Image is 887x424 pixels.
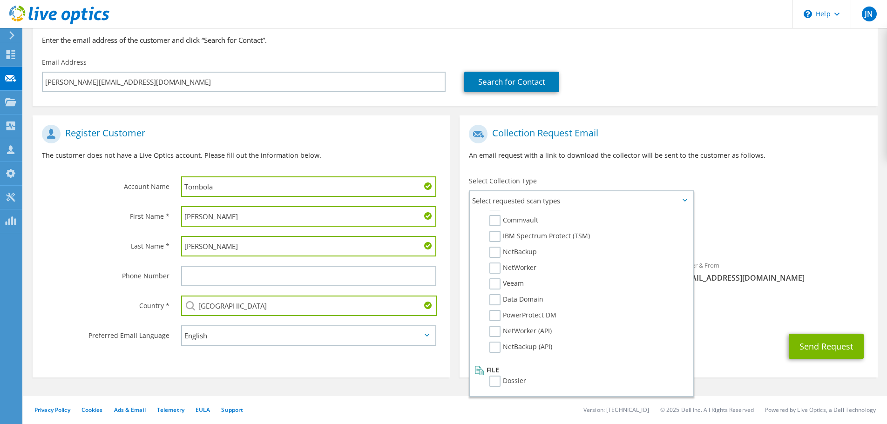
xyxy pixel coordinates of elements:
[460,256,669,288] div: To
[42,266,169,281] label: Phone Number
[489,342,552,353] label: NetBackup (API)
[464,72,559,92] a: Search for Contact
[489,326,552,337] label: NetWorker (API)
[42,296,169,310] label: Country *
[221,406,243,414] a: Support
[42,35,868,45] h3: Enter the email address of the customer and click “Search for Contact”.
[804,10,812,18] svg: \n
[489,376,526,387] label: Dossier
[34,406,70,414] a: Privacy Policy
[42,206,169,221] label: First Name *
[114,406,146,414] a: Ads & Email
[489,231,590,242] label: IBM Spectrum Protect (TSM)
[660,406,754,414] li: © 2025 Dell Inc. All Rights Reserved
[470,191,693,210] span: Select requested scan types
[469,150,868,161] p: An email request with a link to download the collector will be sent to the customer as follows.
[42,325,169,340] label: Preferred Email Language
[583,406,649,414] li: Version: [TECHNICAL_ID]
[862,7,877,21] span: JN
[789,334,864,359] button: Send Request
[196,406,210,414] a: EULA
[460,292,877,324] div: CC & Reply To
[669,256,878,288] div: Sender & From
[81,406,103,414] a: Cookies
[489,247,537,258] label: NetBackup
[469,125,863,143] h1: Collection Request Email
[42,125,436,143] h1: Register Customer
[42,176,169,191] label: Account Name
[489,262,536,274] label: NetWorker
[472,364,688,376] li: File
[157,406,184,414] a: Telemetry
[489,294,543,305] label: Data Domain
[42,150,441,161] p: The customer does not have a Live Optics account. Please fill out the information below.
[460,214,877,251] div: Requested Collections
[489,215,538,226] label: Commvault
[489,310,556,321] label: PowerProtect DM
[42,58,87,67] label: Email Address
[765,406,876,414] li: Powered by Live Optics, a Dell Technology
[469,176,537,186] label: Select Collection Type
[489,278,524,289] label: Veeam
[678,273,868,283] span: [EMAIL_ADDRESS][DOMAIN_NAME]
[42,236,169,251] label: Last Name *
